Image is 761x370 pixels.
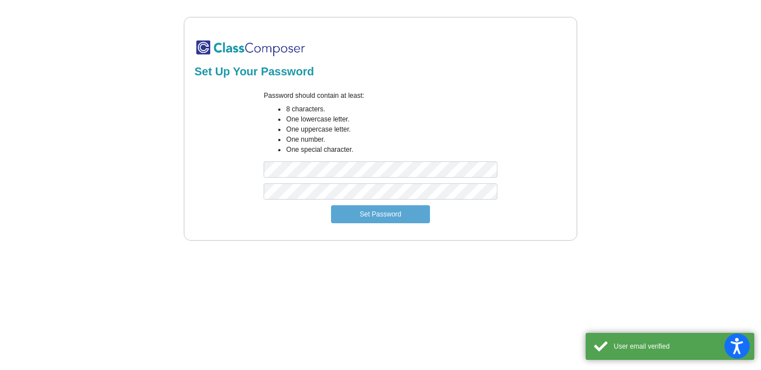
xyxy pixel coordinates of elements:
li: One lowercase letter. [286,114,497,124]
div: User email verified [614,341,746,351]
li: One special character. [286,145,497,155]
li: One number. [286,134,497,145]
label: Password should contain at least: [264,91,364,101]
li: One uppercase letter. [286,124,497,134]
li: 8 characters. [286,104,497,114]
button: Set Password [331,205,430,223]
h2: Set Up Your Password [194,65,567,78]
